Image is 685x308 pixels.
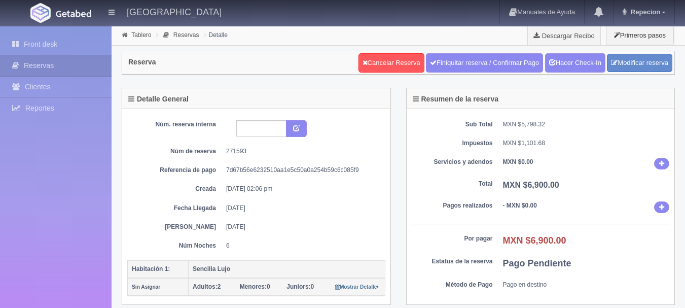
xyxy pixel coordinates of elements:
[56,10,91,17] img: Getabed
[335,284,379,290] small: Mostrar Detalle
[135,120,216,129] dt: Núm. reserva interna
[545,53,605,73] a: Hacer Check-In
[132,284,160,290] small: Sin Asignar
[606,25,674,45] button: Primeros pasos
[193,283,221,290] span: 2
[335,283,379,290] a: Mostrar Detalle
[127,5,222,18] h4: [GEOGRAPHIC_DATA]
[528,25,600,46] a: Descargar Recibo
[226,204,378,213] dd: [DATE]
[286,283,314,290] span: 0
[135,204,216,213] dt: Fecha Llegada
[202,30,230,40] li: Detalle
[358,53,424,73] a: Cancelar Reserva
[628,8,661,16] span: Repecion
[128,58,156,66] h4: Reserva
[193,283,218,290] strong: Adultos:
[240,283,267,290] strong: Menores:
[412,180,493,188] dt: Total
[226,242,378,250] dd: 6
[503,139,670,148] dd: MXN $1,101.68
[286,283,310,290] strong: Juniors:
[503,202,537,209] b: - MXN $0.00
[189,260,385,278] th: Sencilla Lujo
[503,235,566,246] b: MXN $6,900.00
[135,166,216,175] dt: Referencia de pago
[173,31,199,39] a: Reservas
[412,281,493,289] dt: Método de Pago
[226,185,378,193] dd: [DATE] 02:06 pm
[226,223,378,231] dd: [DATE]
[135,147,216,156] dt: Núm de reserva
[412,257,493,266] dt: Estatus de la reserva
[226,166,378,175] dd: 7d67b56e6232510aa1e5c50a0a254b59c6c085f9
[135,242,216,250] dt: Núm Noches
[503,120,670,129] dd: MXN $5,798.32
[503,281,670,289] dd: Pago en destino
[128,95,189,103] h4: Detalle General
[413,95,499,103] h4: Resumen de la reserva
[412,201,493,210] dt: Pagos realizados
[503,181,559,189] b: MXN $6,900.00
[503,258,571,268] b: Pago Pendiente
[240,283,270,290] span: 0
[607,54,672,73] a: Modificar reserva
[503,158,533,165] b: MXN $0.00
[412,120,493,129] dt: Sub Total
[412,234,493,243] dt: Por pagar
[426,53,543,73] a: Finiquitar reserva / Confirmar Pago
[412,158,493,166] dt: Servicios y adendos
[226,147,378,156] dd: 271593
[135,185,216,193] dt: Creada
[132,265,170,272] b: Habitación 1:
[30,3,51,23] img: Getabed
[412,139,493,148] dt: Impuestos
[135,223,216,231] dt: [PERSON_NAME]
[131,31,151,39] a: Tablero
